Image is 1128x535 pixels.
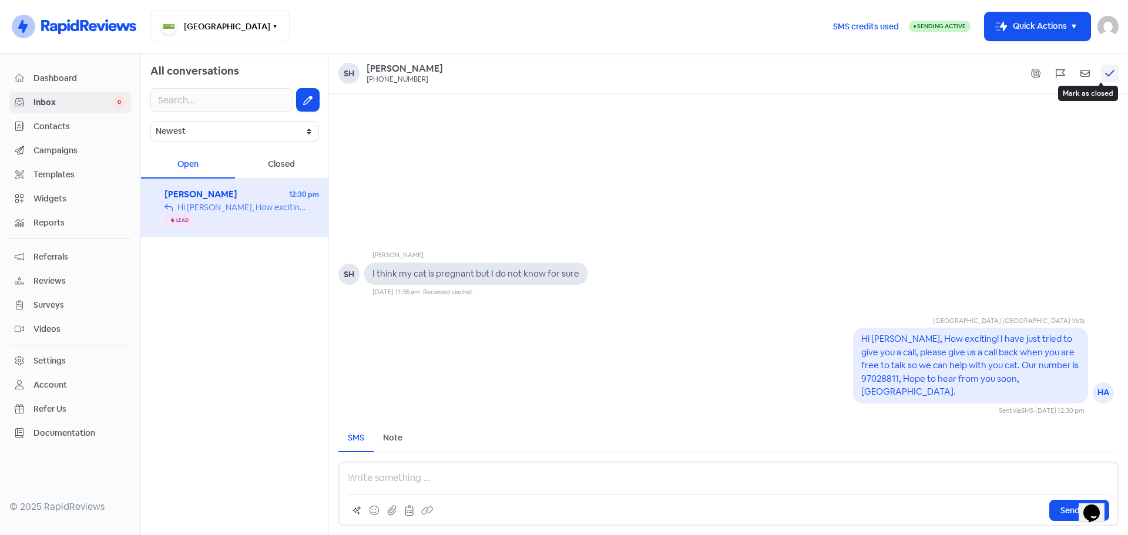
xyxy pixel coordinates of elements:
a: SMS credits used [823,19,909,32]
div: Closed [235,151,329,179]
button: Mark as unread [1076,65,1094,82]
div: · Received via [420,287,472,297]
span: Hi [PERSON_NAME], How exciting! I have just tried to give you a call, please give us a call back ... [177,202,1018,213]
button: Show system messages [1027,65,1045,82]
span: Widgets [33,193,126,205]
a: Reports [9,212,131,234]
div: [DATE] 12:30 pm [1035,406,1085,416]
a: Surveys [9,294,131,316]
span: chat [459,288,472,296]
div: © 2025 RapidReviews [9,500,131,514]
span: Sending Active [917,22,966,30]
a: [PERSON_NAME] [367,63,443,75]
span: Refer Us [33,403,126,415]
button: Quick Actions [985,12,1090,41]
div: [PHONE_NUMBER] [367,75,428,85]
a: Settings [9,350,131,372]
a: Campaigns [9,140,131,161]
span: Dashboard [33,72,126,85]
span: SMS credits used [833,21,899,33]
span: Inbox [33,96,113,109]
div: [DATE] 11:36 am [372,287,420,297]
div: [GEOGRAPHIC_DATA] [GEOGRAPHIC_DATA] Vets [887,316,1085,328]
pre: Hi [PERSON_NAME], How exciting! I have just tried to give you a call, please give us a call back ... [861,333,1080,397]
span: All conversations [150,64,239,78]
div: Sh [338,63,360,84]
span: Contacts [33,120,126,133]
div: Account [33,379,67,391]
a: Sending Active [909,19,971,33]
span: Surveys [33,299,126,311]
a: Videos [9,318,131,340]
button: [GEOGRAPHIC_DATA] [150,11,290,42]
span: Lead [176,218,189,223]
button: Flag conversation [1052,65,1069,82]
span: Send SMS [1060,504,1098,517]
a: Templates [9,164,131,186]
span: Sent via · [999,406,1035,415]
span: Documentation [33,427,126,439]
a: Referrals [9,246,131,268]
a: Refer Us [9,398,131,420]
input: Search... [150,88,293,112]
pre: I think my cat is pregnant but I do not know for sure [372,268,579,279]
span: [PERSON_NAME] [164,188,289,201]
span: Referrals [33,251,126,263]
div: Settings [33,355,66,367]
span: 0 [113,96,126,108]
span: Reports [33,217,126,229]
div: SMS [348,432,364,444]
div: Open [141,151,235,179]
div: Note [383,432,402,444]
div: HA [1093,382,1114,403]
a: Contacts [9,116,131,137]
a: Widgets [9,188,131,210]
span: Campaigns [33,144,126,157]
span: 12:30 pm [289,189,319,200]
div: [PERSON_NAME] [372,250,587,263]
a: Dashboard [9,68,131,89]
a: Inbox 0 [9,92,131,113]
span: SMS [1021,406,1033,415]
span: Videos [33,323,126,335]
span: Reviews [33,275,126,287]
div: SH [338,264,360,285]
button: Send SMS [1049,500,1109,521]
span: Templates [33,169,126,181]
a: Documentation [9,422,131,444]
a: Reviews [9,270,131,292]
img: User [1097,16,1119,37]
a: Account [9,374,131,396]
div: Mark as closed [1058,86,1118,101]
iframe: chat widget [1079,488,1116,523]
